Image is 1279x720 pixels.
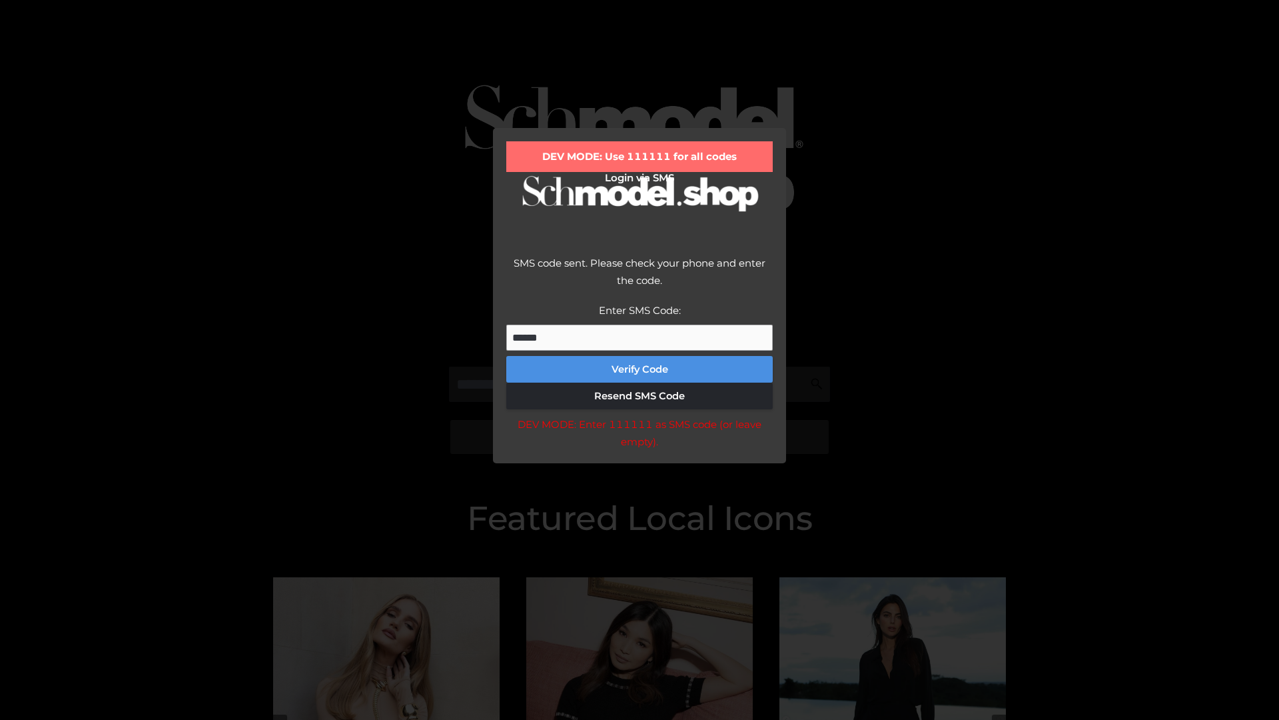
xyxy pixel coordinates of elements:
[506,383,773,409] button: Resend SMS Code
[506,141,773,172] div: DEV MODE: Use 111111 for all codes
[506,172,773,184] h2: Login via SMS
[506,416,773,450] div: DEV MODE: Enter 111111 as SMS code (or leave empty).
[506,356,773,383] button: Verify Code
[599,304,681,317] label: Enter SMS Code:
[506,255,773,302] div: SMS code sent. Please check your phone and enter the code.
